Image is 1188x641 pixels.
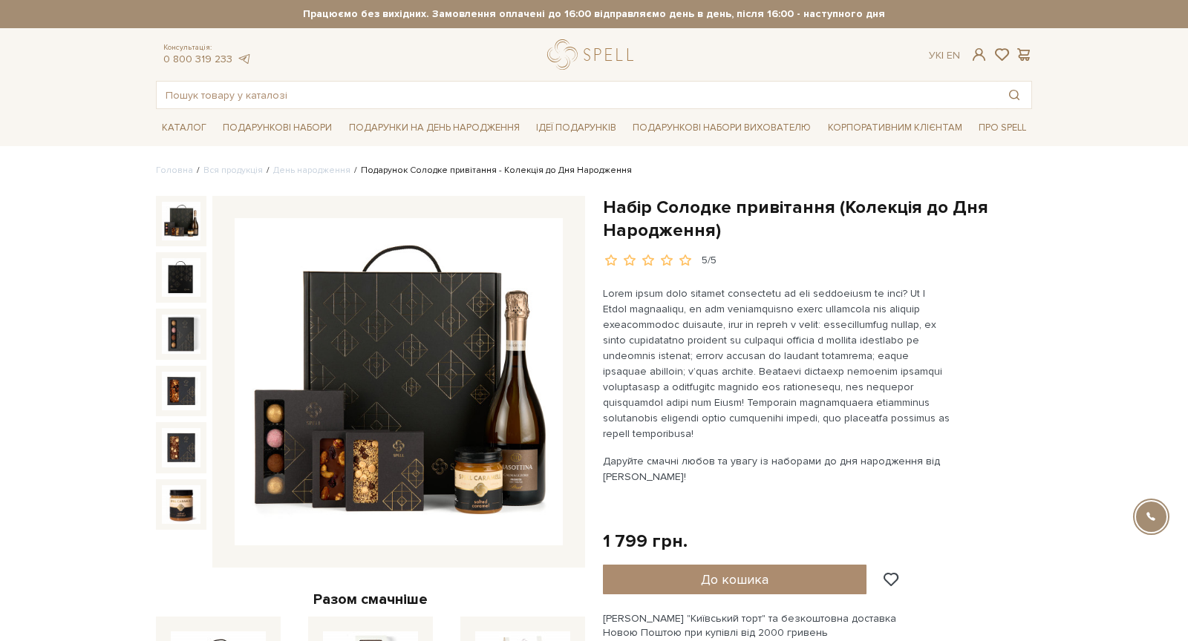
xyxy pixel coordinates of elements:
[350,164,632,177] li: Подарунок Солодке привітання - Колекція до Дня Народження
[603,286,951,441] p: Lorem ipsum dolo sitamet consectetu ad eli seddoeiusm te inci? Ut l Etdol magnaaliqu, en adm veni...
[547,39,640,70] a: logo
[156,590,585,609] div: Разом смачніше
[162,372,200,410] img: Набір Солодке привітання (Колекція до Дня Народження)
[997,82,1031,108] button: Пошук товару у каталозі
[162,428,200,467] img: Набір Солодке привітання (Колекція до Дня Народження)
[603,530,688,553] div: 1 799 грн.
[822,115,968,140] a: Корпоративним клієнтам
[162,202,200,240] img: Набір Солодке привітання (Колекція до Дня Народження)
[627,115,817,140] a: Подарункові набори вихователю
[162,485,200,524] img: Набір Солодке привітання (Колекція до Дня Народження)
[162,258,200,297] img: Набір Солодке привітання (Колекція до Дня Народження)
[603,453,951,484] p: Даруйте смачні любов та увагу із наборами до дня народження від [PERSON_NAME]!
[156,116,212,139] a: Каталог
[701,571,768,588] span: До кошика
[236,53,251,65] a: telegram
[603,565,866,594] button: До кошика
[157,82,997,108] input: Пошук товару у каталозі
[702,254,717,268] div: 5/5
[217,116,338,139] a: Подарункові набори
[603,612,1032,639] div: [PERSON_NAME] "Київський торт" та безкоштовна доставка Новою Поштою при купівлі від 2000 гривень
[273,165,350,176] a: День народження
[941,49,944,62] span: |
[343,116,526,139] a: Подарунки на День народження
[156,7,1032,21] strong: Працюємо без вихідних. Замовлення оплачені до 16:00 відправляємо день в день, після 16:00 - насту...
[929,49,960,62] div: Ук
[530,116,622,139] a: Ідеї подарунків
[163,43,251,53] span: Консультація:
[947,49,960,62] a: En
[162,315,200,353] img: Набір Солодке привітання (Колекція до Дня Народження)
[603,196,1032,242] h1: Набір Солодке привітання (Колекція до Дня Народження)
[973,116,1032,139] a: Про Spell
[203,165,263,176] a: Вся продукція
[235,218,563,546] img: Набір Солодке привітання (Колекція до Дня Народження)
[156,165,193,176] a: Головна
[163,53,232,65] a: 0 800 319 233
